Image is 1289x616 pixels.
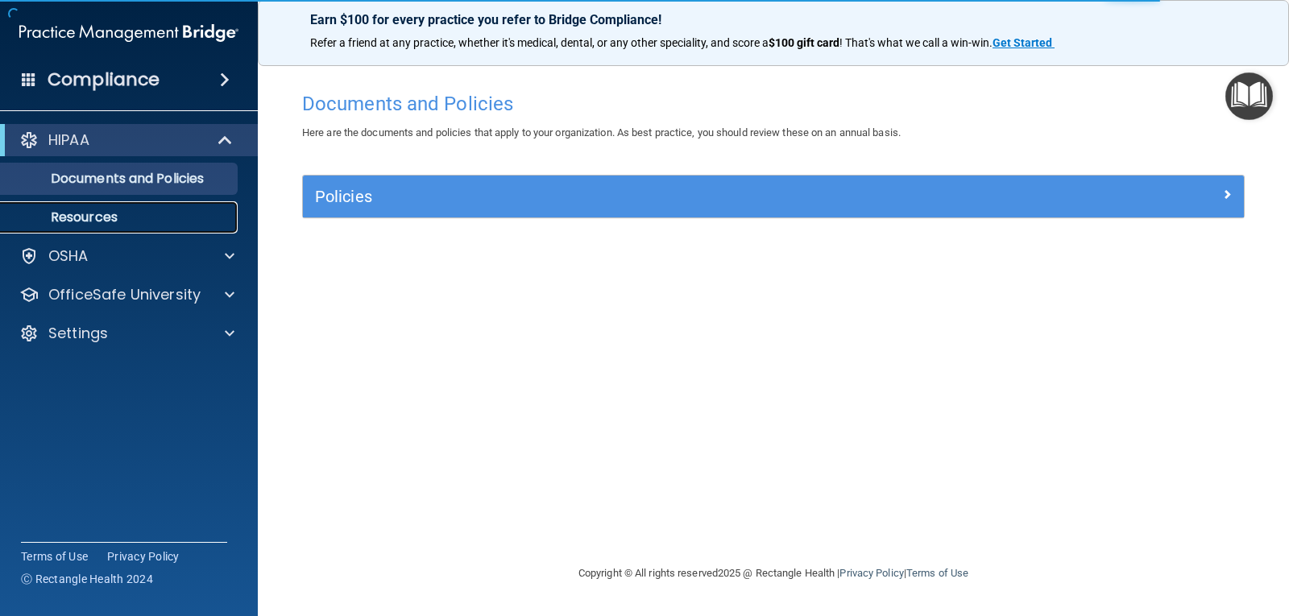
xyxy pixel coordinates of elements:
[310,12,1237,27] p: Earn $100 for every practice you refer to Bridge Compliance!
[839,36,993,49] span: ! That's what we call a win-win.
[310,36,769,49] span: Refer a friend at any practice, whether it's medical, dental, or any other speciality, and score a
[1225,72,1273,120] button: Open Resource Center
[48,324,108,343] p: Settings
[19,17,238,49] img: PMB logo
[19,324,234,343] a: Settings
[769,36,839,49] strong: $100 gift card
[993,36,1055,49] a: Get Started
[107,548,180,564] a: Privacy Policy
[21,571,153,587] span: Ⓒ Rectangle Health 2024
[48,68,160,91] h4: Compliance
[48,285,201,304] p: OfficeSafe University
[906,567,968,579] a: Terms of Use
[302,126,901,138] span: Here are the documents and policies that apply to your organization. As best practice, you should...
[315,184,1232,209] a: Policies
[315,188,997,205] h5: Policies
[19,285,234,304] a: OfficeSafe University
[993,36,1052,49] strong: Get Started
[10,171,230,187] p: Documents and Policies
[479,548,1067,599] div: Copyright © All rights reserved 2025 @ Rectangle Health | |
[839,567,903,579] a: Privacy Policy
[21,548,88,564] a: Terms of Use
[48,246,89,266] p: OSHA
[19,246,234,266] a: OSHA
[302,93,1245,114] h4: Documents and Policies
[48,130,89,150] p: HIPAA
[10,209,230,225] p: Resources
[19,130,234,150] a: HIPAA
